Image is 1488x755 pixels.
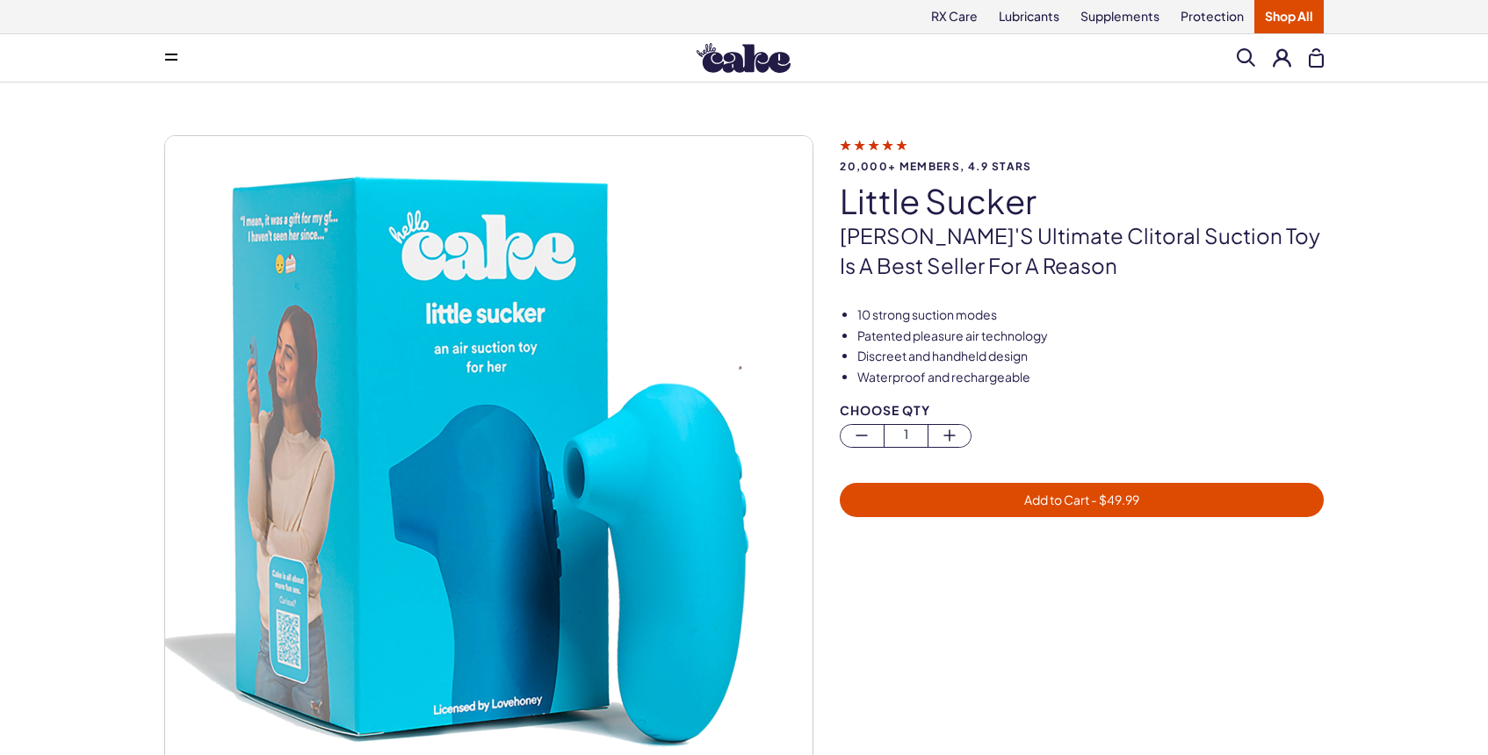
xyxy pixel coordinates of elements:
[840,161,1324,172] span: 20,000+ members, 4.9 stars
[697,43,791,73] img: Hello Cake
[840,183,1324,219] h1: little sucker
[857,348,1324,365] li: Discreet and handheld design
[857,306,1324,324] li: 10 strong suction modes
[857,327,1324,345] li: Patented pleasure air technology
[840,483,1324,517] button: Add to Cart - $49.99
[1024,492,1139,507] span: Add to Cart
[885,425,928,445] span: 1
[840,137,1324,172] a: 20,000+ members, 4.9 stars
[840,404,1324,417] div: Choose Qty
[857,369,1324,386] li: Waterproof and rechargeable
[1089,492,1139,507] span: - $ 49.99
[840,221,1324,280] p: [PERSON_NAME]'s ultimate clitoral suction toy is a best seller for a reason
